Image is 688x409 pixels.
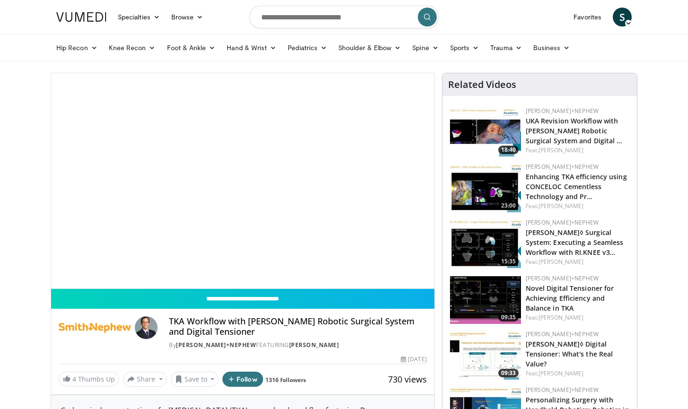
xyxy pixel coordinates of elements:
a: [PERSON_NAME]◊ Digital Tensioner: What's the Real Value? [526,339,613,368]
a: [PERSON_NAME]+Nephew [526,330,599,338]
img: VuMedi Logo [56,12,106,22]
a: [PERSON_NAME]+Nephew [176,341,256,349]
img: cad15a82-7a4e-4d99-8f10-ac9ee335d8e8.150x105_q85_crop-smart_upscale.jpg [450,163,521,212]
input: Search topics, interventions [249,6,439,28]
span: 15:35 [498,257,519,266]
a: 1316 followers [265,376,306,384]
h4: Related Videos [448,79,516,90]
div: Feat. [526,146,629,155]
a: Browse [166,8,209,26]
button: Follow [222,372,263,387]
a: [PERSON_NAME] [538,202,583,210]
div: By FEATURING [169,341,426,349]
img: 6906a9b6-27f2-4396-b1b2-551f54defe1e.150x105_q85_crop-smart_upscale.jpg [450,274,521,324]
a: [PERSON_NAME]+Nephew [526,163,599,171]
video-js: Video Player [51,73,434,289]
a: [PERSON_NAME]+Nephew [526,386,599,394]
a: Pediatrics [282,38,333,57]
a: Novel Digital Tensioner for Achieving Efficiency and Balance in TKA [526,284,614,313]
a: Specialties [112,8,166,26]
a: Shoulder & Elbow [333,38,406,57]
a: Trauma [485,38,528,57]
a: Hand & Wrist [221,38,282,57]
a: 09:35 [450,274,521,324]
span: 730 views [388,374,427,385]
button: Save to [171,372,219,387]
div: [DATE] [401,355,426,364]
a: Knee Recon [103,38,161,57]
a: [PERSON_NAME]+Nephew [526,107,599,115]
span: 09:35 [498,313,519,322]
a: 23:00 [450,163,521,212]
a: Spine [406,38,444,57]
span: 09:33 [498,369,519,377]
span: 23:00 [498,201,519,210]
a: [PERSON_NAME] [538,146,583,154]
img: 02205603-5ba6-4c11-9b25-5721b1ef82fa.150x105_q85_crop-smart_upscale.jpg [450,107,521,157]
a: 4 Thumbs Up [59,372,119,386]
a: [PERSON_NAME]◊ Surgical System: Executing a Seamless Workflow with RI.KNEE v3… [526,228,624,257]
a: 09:33 [450,330,521,380]
a: Sports [444,38,485,57]
div: Feat. [526,202,629,210]
a: Foot & Ankle [161,38,221,57]
a: [PERSON_NAME] [289,341,339,349]
a: 18:40 [450,107,521,157]
a: UKA Revision Workflow with [PERSON_NAME] Robotic Surgical System and Digital … [526,116,623,145]
a: [PERSON_NAME] [538,313,583,322]
a: S [613,8,632,26]
a: Enhancing TKA efficiency using CONCELOC Cementless Technology and Pr… [526,172,627,201]
img: 50c97ff3-26b0-43aa-adeb-5f1249a916fc.150x105_q85_crop-smart_upscale.jpg [450,218,521,268]
a: 15:35 [450,218,521,268]
a: [PERSON_NAME]+Nephew [526,218,599,226]
a: Favorites [568,8,607,26]
button: Share [123,372,167,387]
div: Feat. [526,258,629,266]
span: 4 [72,374,76,383]
a: [PERSON_NAME] [538,369,583,377]
a: [PERSON_NAME] [538,258,583,266]
img: Smith+Nephew [59,316,131,339]
img: Avatar [135,316,158,339]
span: 18:40 [498,146,519,154]
img: 72f8c4c6-2ed0-4097-a262-5c97cbbe0685.150x105_q85_crop-smart_upscale.jpg [450,330,521,380]
h4: TKA Workflow with [PERSON_NAME] Robotic Surgical System and Digital Tensioner [169,316,426,337]
a: [PERSON_NAME]+Nephew [526,274,599,282]
a: Business [528,38,576,57]
a: Hip Recon [51,38,103,57]
div: Feat. [526,313,629,322]
div: Feat. [526,369,629,378]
